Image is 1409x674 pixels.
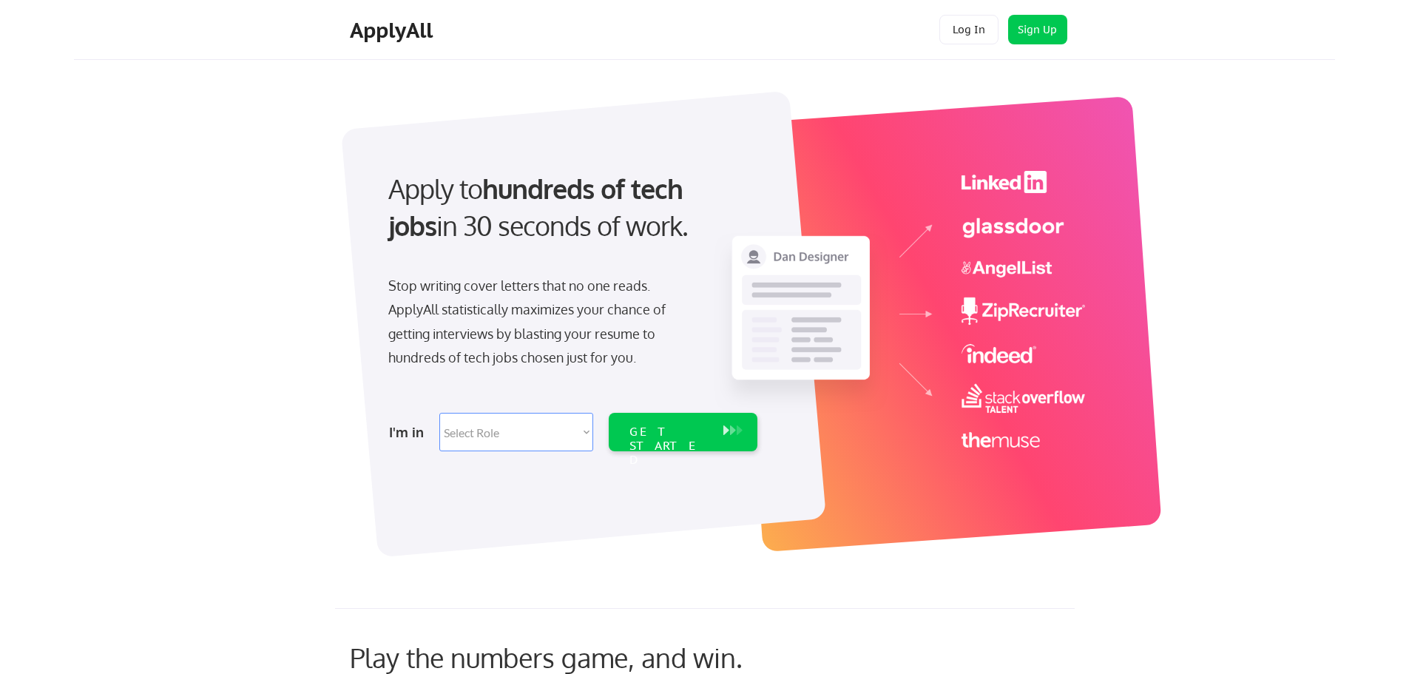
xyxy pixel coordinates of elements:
[939,15,999,44] button: Log In
[350,641,808,673] div: Play the numbers game, and win.
[629,425,709,468] div: GET STARTED
[388,170,751,245] div: Apply to in 30 seconds of work.
[350,18,437,43] div: ApplyAll
[388,274,692,370] div: Stop writing cover letters that no one reads. ApplyAll statistically maximizes your chance of get...
[1008,15,1067,44] button: Sign Up
[389,420,430,444] div: I'm in
[388,172,689,242] strong: hundreds of tech jobs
